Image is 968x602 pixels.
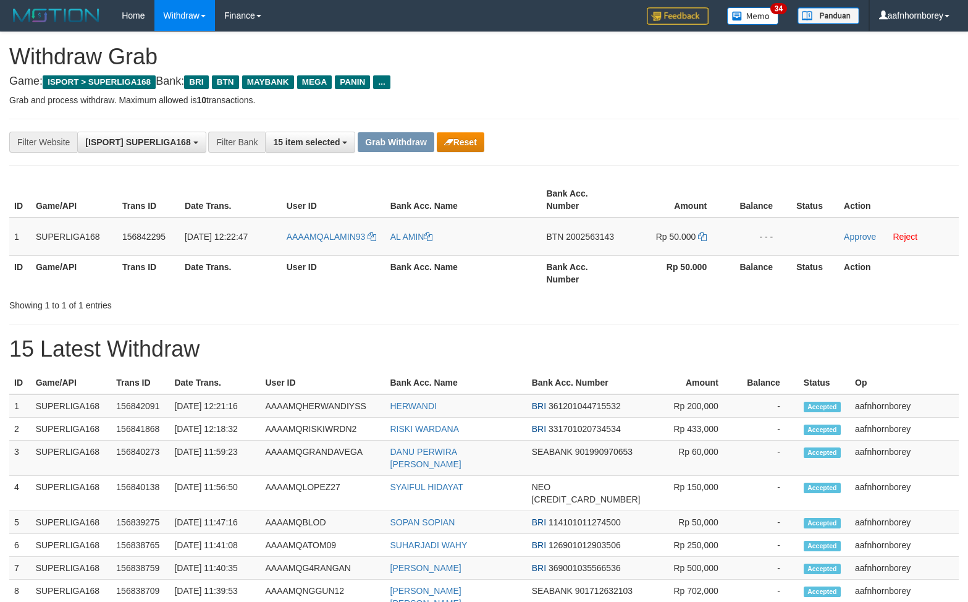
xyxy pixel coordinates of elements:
td: aafnhornborey [850,476,959,511]
td: - [737,534,799,557]
span: SEABANK [532,586,573,596]
span: Copy 901712632103 to clipboard [575,586,633,596]
td: 156840138 [111,476,169,511]
button: [ISPORT] SUPERLIGA168 [77,132,206,153]
th: Balance [737,371,799,394]
span: NEO [532,482,550,492]
td: 156840273 [111,441,169,476]
th: Balance [725,182,791,218]
td: - [737,418,799,441]
td: AAAAMQG4RANGAN [261,557,385,580]
span: Accepted [804,447,841,458]
th: User ID [282,255,385,290]
th: Status [791,182,839,218]
span: BRI [532,424,546,434]
td: AAAAMQLOPEZ27 [261,476,385,511]
td: aafnhornborey [850,441,959,476]
th: User ID [282,182,385,218]
span: BRI [532,563,546,573]
td: 156838765 [111,534,169,557]
span: BRI [532,401,546,411]
span: 34 [770,3,787,14]
span: BRI [184,75,208,89]
td: aafnhornborey [850,557,959,580]
td: SUPERLIGA168 [31,394,112,418]
td: [DATE] 11:41:08 [169,534,260,557]
td: SUPERLIGA168 [31,441,112,476]
a: SYAIFUL HIDAYAT [390,482,463,492]
td: AAAAMQHERWANDIYSS [261,394,385,418]
span: [DATE] 12:22:47 [185,232,248,242]
strong: 10 [196,95,206,105]
span: BTN [546,232,563,242]
td: - [737,476,799,511]
span: [ISPORT] SUPERLIGA168 [85,137,190,147]
td: 7 [9,557,31,580]
td: Rp 150,000 [646,476,737,511]
span: AAAAMQALAMIN93 [287,232,366,242]
span: BTN [212,75,239,89]
span: ISPORT > SUPERLIGA168 [43,75,156,89]
td: aafnhornborey [850,394,959,418]
th: Action [839,255,959,290]
td: Rp 500,000 [646,557,737,580]
div: Filter Website [9,132,77,153]
td: AAAAMQBLOD [261,511,385,534]
span: BRI [532,540,546,550]
td: SUPERLIGA168 [31,534,112,557]
td: [DATE] 12:18:32 [169,418,260,441]
span: MEGA [297,75,332,89]
th: Bank Acc. Number [541,182,625,218]
a: [PERSON_NAME] [390,563,461,573]
th: Bank Acc. Name [385,182,542,218]
td: [DATE] 11:40:35 [169,557,260,580]
td: - [737,511,799,534]
td: Rp 250,000 [646,534,737,557]
td: aafnhornborey [850,511,959,534]
span: Copy 114101011274500 to clipboard [549,517,621,527]
td: AAAAMQGRANDAVEGA [261,441,385,476]
span: Copy 361201044715532 to clipboard [549,401,621,411]
th: User ID [261,371,385,394]
th: Amount [625,182,725,218]
div: Filter Bank [208,132,265,153]
td: 156838759 [111,557,169,580]
span: Copy 369001035566536 to clipboard [549,563,621,573]
a: DANU PERWIRA [PERSON_NAME] [390,447,461,469]
td: 156839275 [111,511,169,534]
a: AL AMIN [390,232,433,242]
span: Accepted [804,587,841,597]
td: 6 [9,534,31,557]
td: 2 [9,418,31,441]
td: SUPERLIGA168 [31,418,112,441]
span: Accepted [804,402,841,412]
span: ... [373,75,390,89]
h1: Withdraw Grab [9,45,959,69]
a: Copy 50000 to clipboard [698,232,707,242]
a: HERWANDI [390,401,437,411]
a: Approve [844,232,876,242]
th: Game/API [31,371,112,394]
th: Rp 50.000 [625,255,725,290]
img: panduan.png [798,7,859,24]
span: Accepted [804,564,841,574]
td: Rp 433,000 [646,418,737,441]
a: Reject [893,232,918,242]
th: Game/API [31,255,117,290]
th: Date Trans. [180,182,282,218]
th: Game/API [31,182,117,218]
th: Amount [646,371,737,394]
a: SOPAN SOPIAN [390,517,455,527]
th: Bank Acc. Name [385,255,542,290]
span: Copy 901990970653 to clipboard [575,447,633,457]
td: 3 [9,441,31,476]
th: ID [9,182,31,218]
th: Trans ID [117,182,180,218]
span: Copy 331701020734534 to clipboard [549,424,621,434]
button: Grab Withdraw [358,132,434,152]
span: Copy 2002563143 to clipboard [566,232,614,242]
td: - [737,557,799,580]
img: MOTION_logo.png [9,6,103,25]
td: Rp 50,000 [646,511,737,534]
img: Feedback.jpg [647,7,709,25]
